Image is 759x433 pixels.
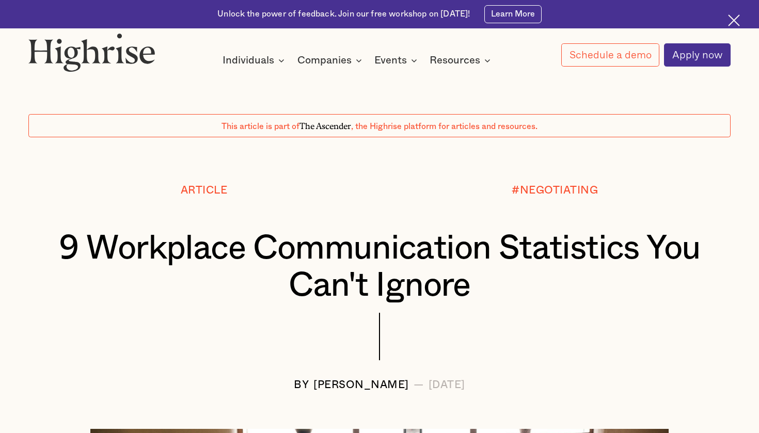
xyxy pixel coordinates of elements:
div: Individuals [223,54,288,67]
a: Learn More [484,5,542,23]
div: Companies [297,54,352,67]
div: [PERSON_NAME] [313,379,409,391]
div: BY [294,379,309,391]
div: Companies [297,54,365,67]
div: Resources [430,54,480,67]
div: — [414,379,424,391]
div: Article [181,185,228,197]
span: , the Highrise platform for articles and resources. [351,122,537,131]
div: Events [374,54,420,67]
div: Individuals [223,54,274,67]
img: Highrise logo [28,33,155,71]
div: Unlock the power of feedback. Join our free workshop on [DATE]! [217,9,470,20]
a: Schedule a demo [561,43,659,67]
div: Resources [430,54,494,67]
span: This article is part of [222,122,299,131]
div: #NEGOTIATING [512,185,598,197]
div: [DATE] [429,379,465,391]
img: Cross icon [728,14,740,26]
span: The Ascender [299,119,351,129]
a: Apply now [664,43,731,67]
div: Events [374,54,407,67]
h1: 9 Workplace Communication Statistics You Can't Ignore [58,230,702,304]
